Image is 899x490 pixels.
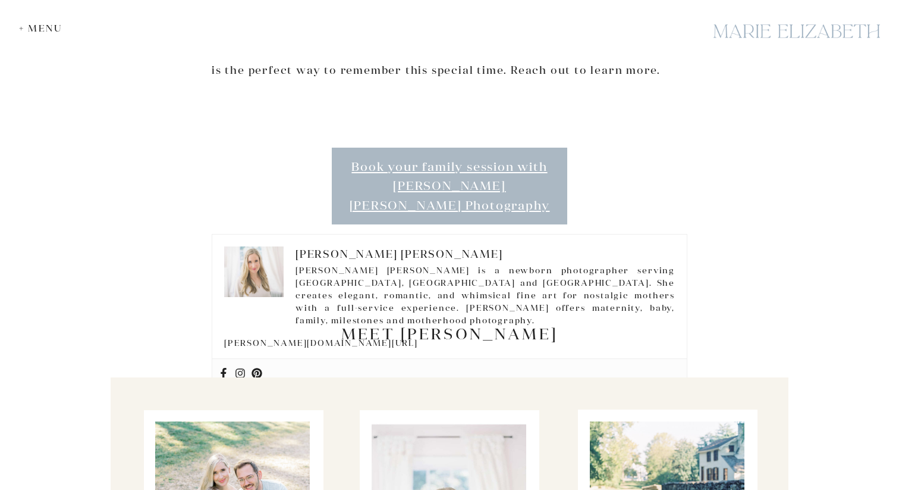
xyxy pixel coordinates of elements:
[296,247,503,261] a: [PERSON_NAME] [PERSON_NAME]
[252,368,262,380] a: Pinterest
[235,368,246,380] a: Instagram
[224,338,418,348] a: [PERSON_NAME][DOMAIN_NAME][URL]
[212,10,687,79] p: Interested in both a maternity and newborn session? [PERSON_NAME] offers a luxury membership to b...
[224,264,675,327] p: [PERSON_NAME] [PERSON_NAME] is a newborn photographer serving [GEOGRAPHIC_DATA], [GEOGRAPHIC_DATA...
[218,368,229,380] a: Facebook
[325,324,574,343] h3: Meet [PERSON_NAME]
[224,246,284,298] img: Dc Newborn Photographer - Marie Elizabeth Photography
[19,23,68,34] div: + Menu
[332,148,567,224] a: Book your family session with [PERSON_NAME] [PERSON_NAME] Photography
